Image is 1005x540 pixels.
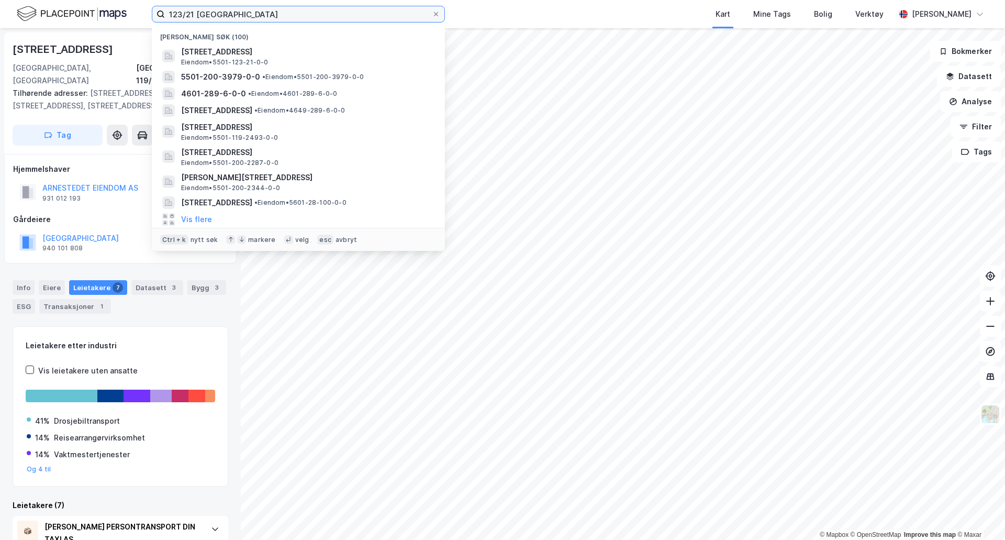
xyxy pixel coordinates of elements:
[181,184,280,192] span: Eiendom • 5501-200-2344-0-0
[940,91,1001,112] button: Analyse
[248,236,275,244] div: markere
[181,171,432,184] span: [PERSON_NAME][STREET_ADDRESS]
[211,282,222,293] div: 3
[13,89,90,97] span: Tilhørende adresser:
[181,71,260,83] span: 5501-200-3979-0-0
[181,134,278,142] span: Eiendom • 5501-119-2493-0-0
[181,104,252,117] span: [STREET_ADDRESS]
[35,448,50,461] div: 14%
[17,5,127,23] img: logo.f888ab2527a4732fd821a326f86c7f29.svg
[912,8,971,20] div: [PERSON_NAME]
[136,62,228,87] div: [GEOGRAPHIC_DATA], 119/2493
[42,244,83,252] div: 940 101 808
[254,199,347,207] span: Eiendom • 5601-28-100-0-0
[26,339,215,352] div: Leietakere etter industri
[753,8,791,20] div: Mine Tags
[181,58,269,67] span: Eiendom • 5501-123-21-0-0
[181,146,432,159] span: [STREET_ADDRESS]
[13,499,228,512] div: Leietakere (7)
[13,213,228,226] div: Gårdeiere
[187,280,226,295] div: Bygg
[54,448,130,461] div: Vaktmestertjenester
[716,8,730,20] div: Kart
[254,199,258,206] span: •
[54,432,145,444] div: Reisearrangørvirksomhet
[13,62,136,87] div: [GEOGRAPHIC_DATA], [GEOGRAPHIC_DATA]
[42,194,81,203] div: 931 012 193
[181,46,432,58] span: [STREET_ADDRESS]
[851,531,901,538] a: OpenStreetMap
[262,73,265,81] span: •
[181,159,278,167] span: Eiendom • 5501-200-2287-0-0
[13,280,35,295] div: Info
[169,282,179,293] div: 3
[131,280,183,295] div: Datasett
[38,365,138,377] div: Vis leietakere uten ansatte
[295,236,309,244] div: velg
[248,90,338,98] span: Eiendom • 4601-289-6-0-0
[54,415,120,427] div: Drosjebiltransport
[980,404,1000,424] img: Z
[13,41,115,58] div: [STREET_ADDRESS]
[181,213,212,226] button: Vis flere
[96,301,107,312] div: 1
[13,163,228,175] div: Hjemmelshaver
[953,490,1005,540] div: Kontrollprogram for chat
[248,90,251,97] span: •
[951,116,1001,137] button: Filter
[181,121,432,134] span: [STREET_ADDRESS]
[953,490,1005,540] iframe: Chat Widget
[904,531,956,538] a: Improve this map
[27,465,51,473] button: Og 4 til
[254,106,258,114] span: •
[35,432,50,444] div: 14%
[181,87,246,100] span: 4601-289-6-0-0
[820,531,848,538] a: Mapbox
[181,196,252,209] span: [STREET_ADDRESS]
[814,8,832,20] div: Bolig
[937,66,1001,87] button: Datasett
[855,8,884,20] div: Verktøy
[254,106,345,115] span: Eiendom • 4649-289-6-0-0
[13,299,35,314] div: ESG
[191,236,218,244] div: nytt søk
[317,235,333,245] div: esc
[336,236,357,244] div: avbryt
[39,280,65,295] div: Eiere
[13,87,220,112] div: [STREET_ADDRESS], [STREET_ADDRESS], [STREET_ADDRESS]
[69,280,127,295] div: Leietakere
[113,282,123,293] div: 7
[39,299,111,314] div: Transaksjoner
[160,235,188,245] div: Ctrl + k
[152,25,445,43] div: [PERSON_NAME] søk (100)
[262,73,364,81] span: Eiendom • 5501-200-3979-0-0
[952,141,1001,162] button: Tags
[930,41,1001,62] button: Bokmerker
[35,415,50,427] div: 41%
[13,125,103,146] button: Tag
[165,6,432,22] input: Søk på adresse, matrikkel, gårdeiere, leietakere eller personer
